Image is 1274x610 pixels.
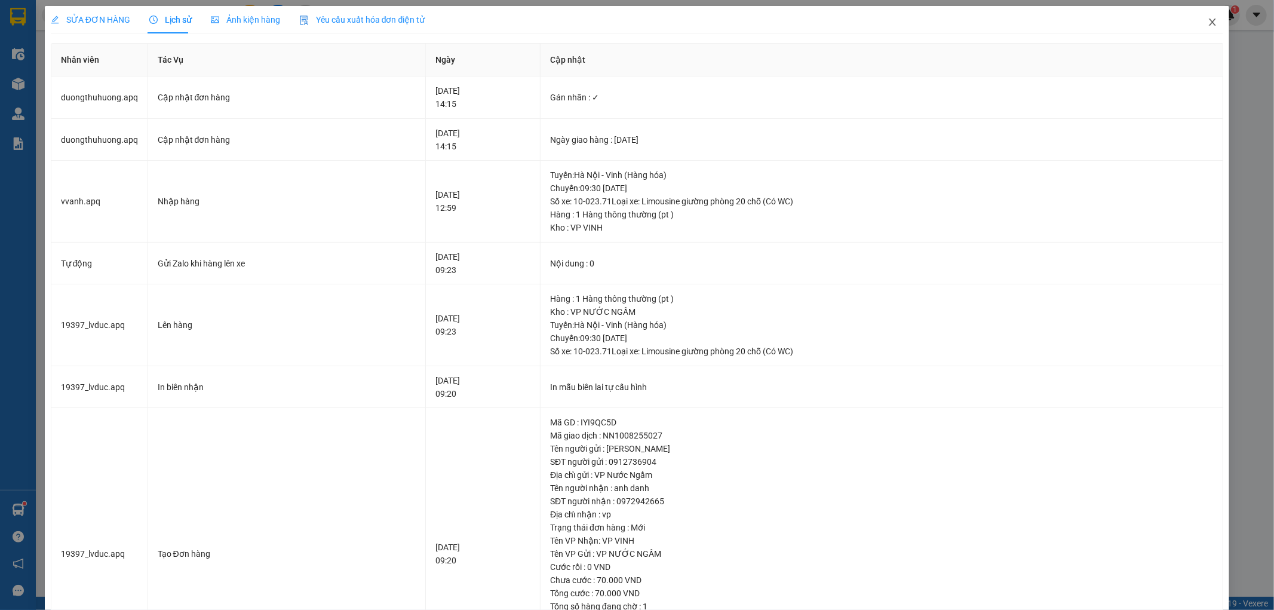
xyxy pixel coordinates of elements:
div: Ngày giao hàng : [DATE] [550,133,1213,146]
img: icon [299,16,309,25]
div: Kho : VP VINH [550,221,1213,234]
span: clock-circle [149,16,158,24]
span: close [1208,17,1217,27]
span: SỬA ĐƠN HÀNG [51,15,130,24]
div: Địa chỉ nhận : vp [550,508,1213,521]
th: Ngày [426,44,541,76]
th: Tác Vụ [148,44,426,76]
div: Gửi Zalo khi hàng lên xe [158,257,416,270]
span: picture [211,16,219,24]
span: Yêu cầu xuất hóa đơn điện tử [299,15,425,24]
div: Tuyến : Hà Nội - Vinh (Hàng hóa) Chuyến: 09:30 [DATE] Số xe: 10-023.71 Loại xe: Limousine giường ... [550,318,1213,358]
div: Mã giao dịch : NN1008255027 [550,429,1213,442]
div: Hàng : 1 Hàng thông thường (pt ) [550,292,1213,305]
div: Kho : VP NƯỚC NGẦM [550,305,1213,318]
div: Tuyến : Hà Nội - Vinh (Hàng hóa) Chuyến: 09:30 [DATE] Số xe: 10-023.71 Loại xe: Limousine giường ... [550,168,1213,208]
span: Lịch sử [149,15,192,24]
div: [DATE] 09:20 [435,374,530,400]
div: Tên người gửi : [PERSON_NAME] [550,442,1213,455]
div: Trạng thái đơn hàng : Mới [550,521,1213,534]
div: Cập nhật đơn hàng [158,133,416,146]
div: Chưa cước : 70.000 VND [550,574,1213,587]
div: [DATE] 14:15 [435,127,530,153]
div: Gán nhãn : ✓ [550,91,1213,104]
div: [DATE] 14:15 [435,84,530,111]
div: In mẫu biên lai tự cấu hình [550,381,1213,394]
div: Nhập hàng [158,195,416,208]
div: Địa chỉ gửi : VP Nước Ngầm [550,468,1213,482]
th: Nhân viên [51,44,148,76]
div: In biên nhận [158,381,416,394]
div: [DATE] 09:20 [435,541,530,567]
div: Tên VP Gửi : VP NƯỚC NGẦM [550,547,1213,560]
td: duongthuhuong.apq [51,119,148,161]
div: Cước rồi : 0 VND [550,560,1213,574]
div: Hàng : 1 Hàng thông thường (pt ) [550,208,1213,221]
span: Ảnh kiện hàng [211,15,280,24]
td: 19397_lvduc.apq [51,366,148,409]
div: Cập nhật đơn hàng [158,91,416,104]
td: vvanh.apq [51,161,148,243]
td: 19397_lvduc.apq [51,284,148,366]
div: Tạo Đơn hàng [158,547,416,560]
div: [DATE] 09:23 [435,312,530,338]
td: duongthuhuong.apq [51,76,148,119]
div: SĐT người nhận : 0972942665 [550,495,1213,508]
div: [DATE] 12:59 [435,188,530,214]
div: Mã GD : IYI9QC5D [550,416,1213,429]
div: Tên người nhận : anh danh [550,482,1213,495]
th: Cập nhật [541,44,1223,76]
td: Tự động [51,243,148,285]
div: Lên hàng [158,318,416,332]
div: Tên VP Nhận: VP VINH [550,534,1213,547]
div: Tổng cước : 70.000 VND [550,587,1213,600]
div: SĐT người gửi : 0912736904 [550,455,1213,468]
span: edit [51,16,59,24]
div: Nội dung : 0 [550,257,1213,270]
div: [DATE] 09:23 [435,250,530,277]
button: Close [1196,6,1229,39]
